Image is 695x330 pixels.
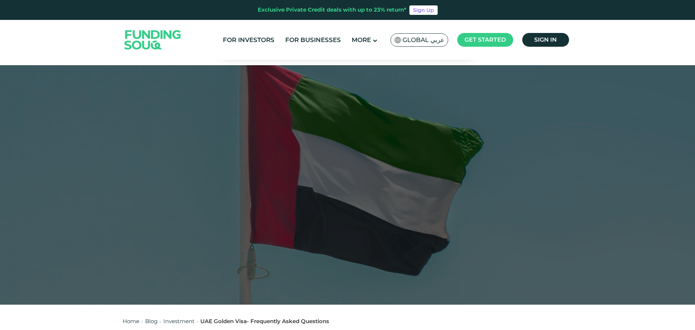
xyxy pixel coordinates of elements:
[352,36,371,43] span: More
[117,22,188,58] img: Logo
[534,36,557,43] span: Sign in
[283,34,343,46] a: For Businesses
[409,5,438,15] a: Sign Up
[465,36,506,43] span: Get started
[221,34,276,46] a: For Investors
[402,36,444,44] span: Global عربي
[123,318,139,325] a: Home
[522,33,569,47] a: Sign in
[258,6,406,14] div: Exclusive Private Credit deals with up to 23% return*
[163,318,195,325] a: Investment
[145,318,158,325] a: Blog
[200,317,329,326] div: UAE Golden Visa- Frequently Asked Questions
[394,37,401,43] img: SA Flag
